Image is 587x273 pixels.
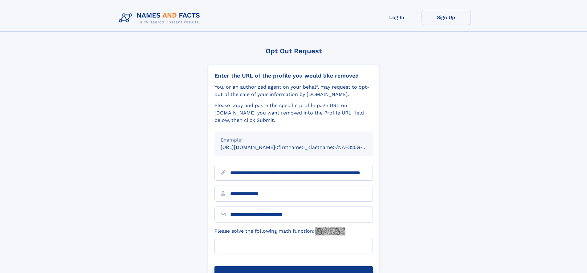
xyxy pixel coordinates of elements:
small: [URL][DOMAIN_NAME]<firstname>_<lastname>/NAF325G-xxxxxxxx [221,144,385,150]
label: Please solve the following math function: [214,227,345,235]
div: You, or an authorized agent on your behalf, may request to opt-out of the sale of your informatio... [214,83,373,98]
div: Please copy and paste the specific profile page URL on [DOMAIN_NAME] you want removed into the Pr... [214,102,373,124]
img: Logo Names and Facts [116,10,205,26]
div: Enter the URL of the profile you would like removed [214,72,373,79]
a: Log In [372,10,422,25]
div: Example: [221,136,367,144]
a: Sign Up [422,10,471,25]
div: Opt Out Request [208,47,379,55]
